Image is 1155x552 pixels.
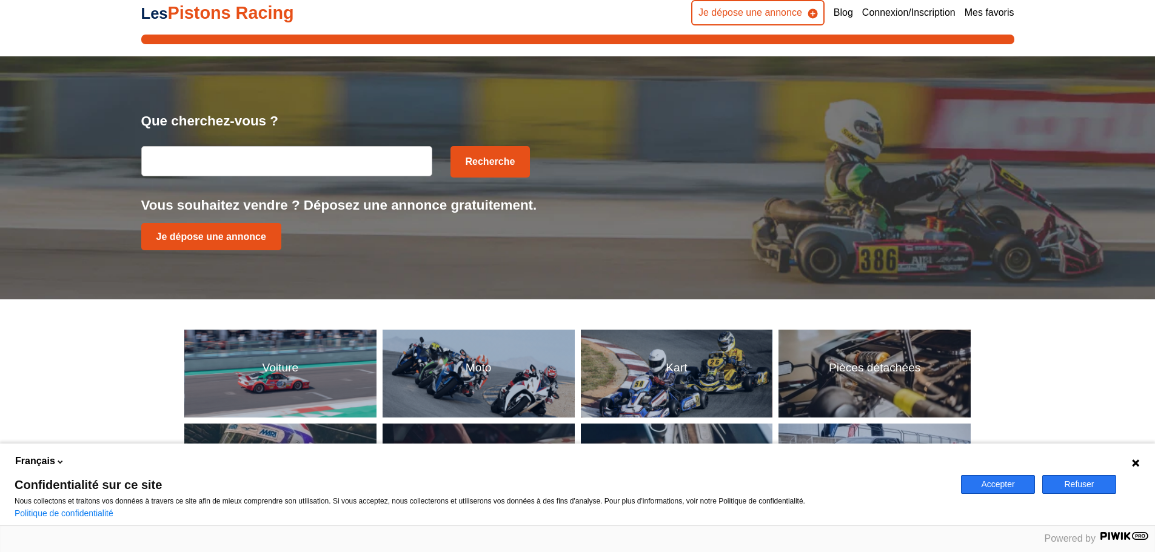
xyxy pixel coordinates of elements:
span: Confidentialité sur ce site [15,479,946,491]
a: Mes favoris [965,6,1014,19]
p: Vous souhaitez vendre ? Déposez une annonce gratuitement. [141,196,1014,214]
p: Moto [466,360,492,376]
a: Politique de confidentialité [15,508,113,518]
a: LesPistons Racing [141,3,294,22]
p: Voiture [262,360,298,376]
span: Powered by [1045,533,1096,544]
button: Refuser [1042,475,1116,494]
span: Français [15,454,55,468]
p: Pièces détachées [829,360,920,376]
a: Connexion/Inscription [862,6,956,19]
a: Je dépose une annonce [141,223,281,250]
button: Accepter [961,475,1035,494]
a: TransportTransport [778,424,971,511]
p: Que cherchez-vous ? [141,111,1014,130]
a: VoitureVoiture [184,330,377,417]
span: Les [141,5,168,22]
a: Blog [834,6,853,19]
a: MotoMoto [383,330,575,417]
a: ÉquipeÉquipe [383,424,575,511]
a: ÉquipementsÉquipements [184,424,377,511]
p: Kart [666,360,687,376]
a: AtelierAtelier [581,424,773,511]
button: Recherche [450,146,531,178]
p: Nous collectons et traitons vos données à travers ce site afin de mieux comprendre son utilisatio... [15,497,946,505]
a: Pièces détachéesPièces détachées [778,330,971,417]
a: KartKart [581,330,773,417]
